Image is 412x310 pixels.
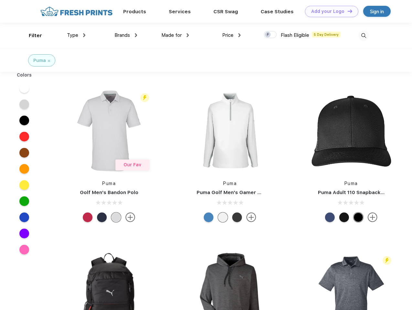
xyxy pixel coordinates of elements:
[238,33,241,37] img: dropdown.png
[135,33,137,37] img: dropdown.png
[111,212,121,222] div: High Rise
[308,88,394,174] img: func=resize&h=266
[358,30,369,41] img: desktop_search.svg
[124,162,141,167] span: Our Fav
[339,212,349,222] div: Pma Blk with Pma Blk
[114,32,130,38] span: Brands
[325,212,335,222] div: Peacoat Qut Shd
[187,88,273,174] img: func=resize&h=266
[344,181,358,186] a: Puma
[102,181,116,186] a: Puma
[223,181,237,186] a: Puma
[204,212,213,222] div: Bright Cobalt
[187,33,189,37] img: dropdown.png
[353,212,363,222] div: Pma Blk Pma Blk
[311,9,344,14] div: Add your Logo
[67,32,78,38] span: Type
[246,212,256,222] img: more.svg
[169,9,191,15] a: Services
[38,6,114,17] img: fo%20logo%202.webp
[80,190,138,195] a: Golf Men's Bandon Polo
[222,32,233,38] span: Price
[97,212,107,222] div: Navy Blazer
[363,6,391,17] a: Sign in
[383,256,391,265] img: flash_active_toggle.svg
[281,32,309,38] span: Flash Eligible
[66,88,152,174] img: func=resize&h=266
[232,212,242,222] div: Puma Black
[48,60,50,62] img: filter_cancel.svg
[213,9,238,15] a: CSR Swag
[125,212,135,222] img: more.svg
[218,212,228,222] div: Bright White
[161,32,182,38] span: Made for
[12,72,37,78] div: Colors
[140,93,149,102] img: flash_active_toggle.svg
[312,32,341,37] span: 5 Day Delivery
[29,32,42,39] div: Filter
[83,33,85,37] img: dropdown.png
[368,212,377,222] img: more.svg
[370,8,384,15] div: Sign in
[348,9,352,13] img: DT
[83,212,92,222] div: Ski Patrol
[123,9,146,15] a: Products
[33,57,46,64] div: Puma
[197,190,299,195] a: Puma Golf Men's Gamer Golf Quarter-Zip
